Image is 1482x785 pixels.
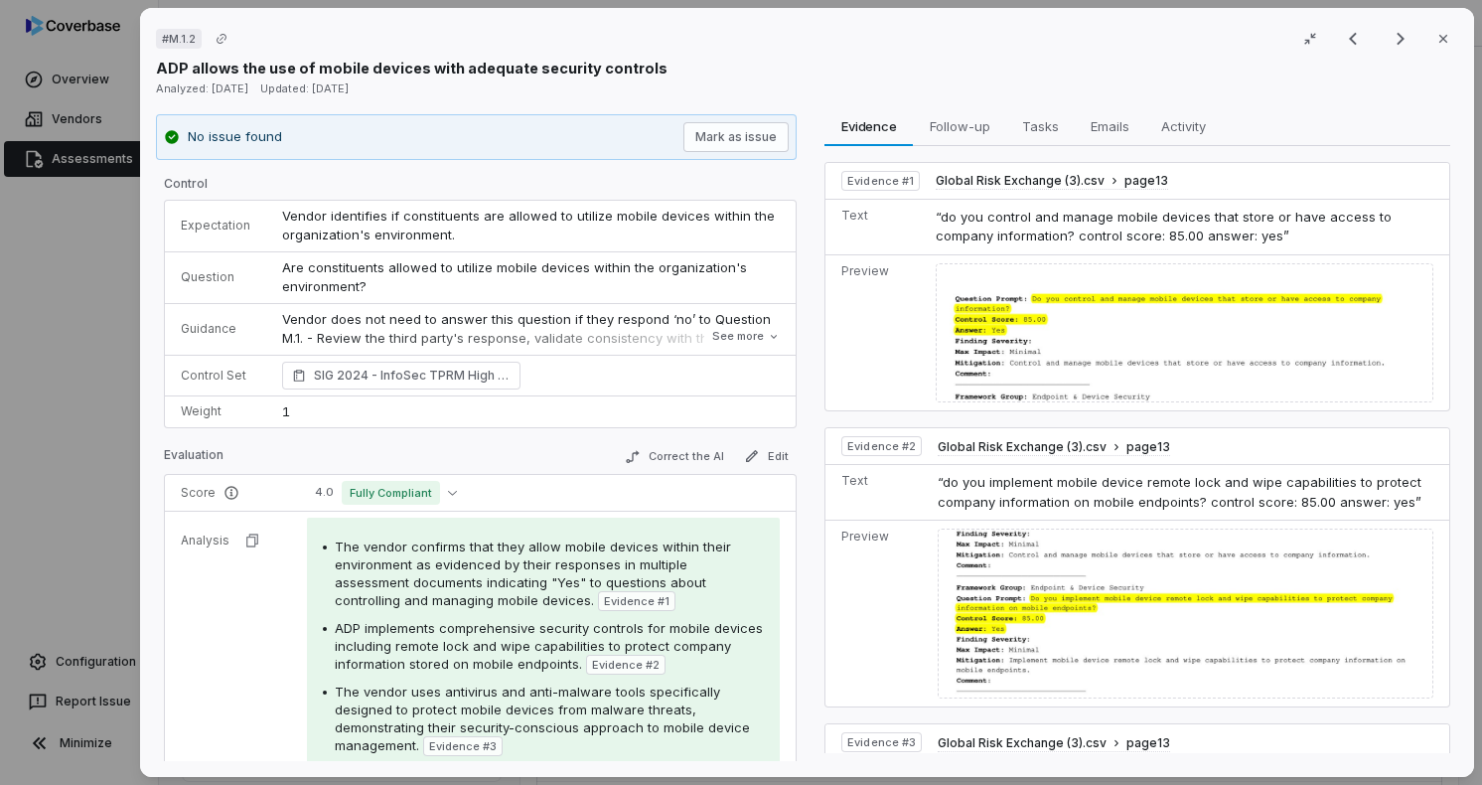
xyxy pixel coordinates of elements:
[938,439,1107,455] span: Global Risk Exchange (3).csv
[164,447,223,471] p: Evaluation
[342,481,440,505] span: Fully Compliant
[156,81,248,95] span: Analyzed: [DATE]
[707,319,787,355] button: See more
[1126,439,1170,455] span: page 13
[1126,735,1170,751] span: page 13
[938,735,1170,752] button: Global Risk Exchange (3).csvpage13
[335,620,763,672] span: ADP implements comprehensive security controls for mobile devices including remote lock and wipe ...
[181,218,250,234] p: Expectation
[938,474,1421,510] span: “do you implement mobile device remote lock and wipe capabilities to protect company information ...
[848,438,916,454] span: Evidence # 2
[684,122,790,152] button: Mark as issue
[936,173,1168,190] button: Global Risk Exchange (3).csvpage13
[1015,113,1068,139] span: Tasks
[604,593,669,609] span: Evidence # 1
[164,176,797,200] p: Control
[848,734,916,750] span: Evidence # 3
[592,657,660,673] span: Evidence # 2
[335,684,750,753] span: The vendor uses antivirus and anti-malware tools specifically designed to protect mobile devices ...
[826,199,928,254] td: Text
[826,254,928,410] td: Preview
[936,173,1105,189] span: Global Risk Exchange (3).csv
[335,539,731,608] span: The vendor confirms that they allow mobile devices within their environment as evidenced by their...
[922,113,998,139] span: Follow-up
[181,368,250,384] p: Control Set
[429,738,497,754] span: Evidence # 3
[204,21,239,57] button: Copy link
[938,439,1170,456] button: Global Risk Exchange (3).csvpage13
[826,521,930,707] td: Preview
[181,533,229,549] p: Analysis
[282,259,751,295] span: Are constituents allowed to utilize mobile devices within the organization's environment?
[282,310,780,465] p: Vendor does not need to answer this question if they respond ‘no’ to Question M.1. - Review the t...
[181,321,250,337] p: Guidance
[938,735,1107,751] span: Global Risk Exchange (3).csv
[737,444,798,468] button: Edit
[282,208,779,243] span: Vendor identifies if constituents are allowed to utilize mobile devices within the organization's...
[1333,27,1373,51] button: Previous result
[1124,173,1168,189] span: page 13
[826,465,930,521] td: Text
[1154,113,1215,139] span: Activity
[848,173,914,189] span: Evidence # 1
[181,485,275,501] p: Score
[833,113,905,139] span: Evidence
[181,269,250,285] p: Question
[936,209,1392,244] span: “do you control and manage mobile devices that store or have access to company information? contr...
[188,127,282,147] p: No issue found
[162,31,196,47] span: # M.1.2
[1084,113,1138,139] span: Emails
[307,481,465,505] button: 4.0Fully Compliant
[282,403,290,419] span: 1
[314,366,511,386] span: SIG 2024 - InfoSec TPRM High Framework
[156,58,667,78] p: ADP allows the use of mobile devices with adequate security controls
[181,403,250,419] p: Weight
[618,445,733,469] button: Correct the AI
[1381,27,1420,51] button: Next result
[260,81,349,95] span: Updated: [DATE]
